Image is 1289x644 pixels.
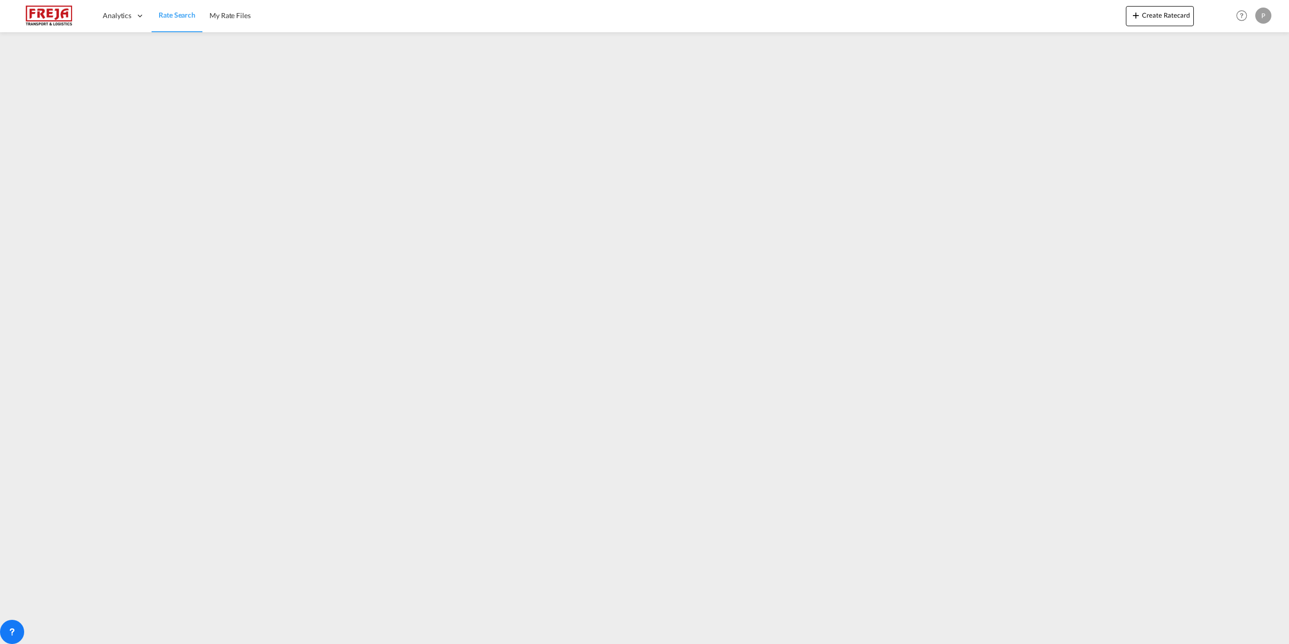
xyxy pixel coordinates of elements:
[1233,7,1255,25] div: Help
[15,5,83,27] img: 586607c025bf11f083711d99603023e7.png
[1255,8,1271,24] div: P
[103,11,131,21] span: Analytics
[159,11,195,19] span: Rate Search
[1130,9,1142,21] md-icon: icon-plus 400-fg
[1126,6,1194,26] button: icon-plus 400-fgCreate Ratecard
[209,11,251,20] span: My Rate Files
[1233,7,1250,24] span: Help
